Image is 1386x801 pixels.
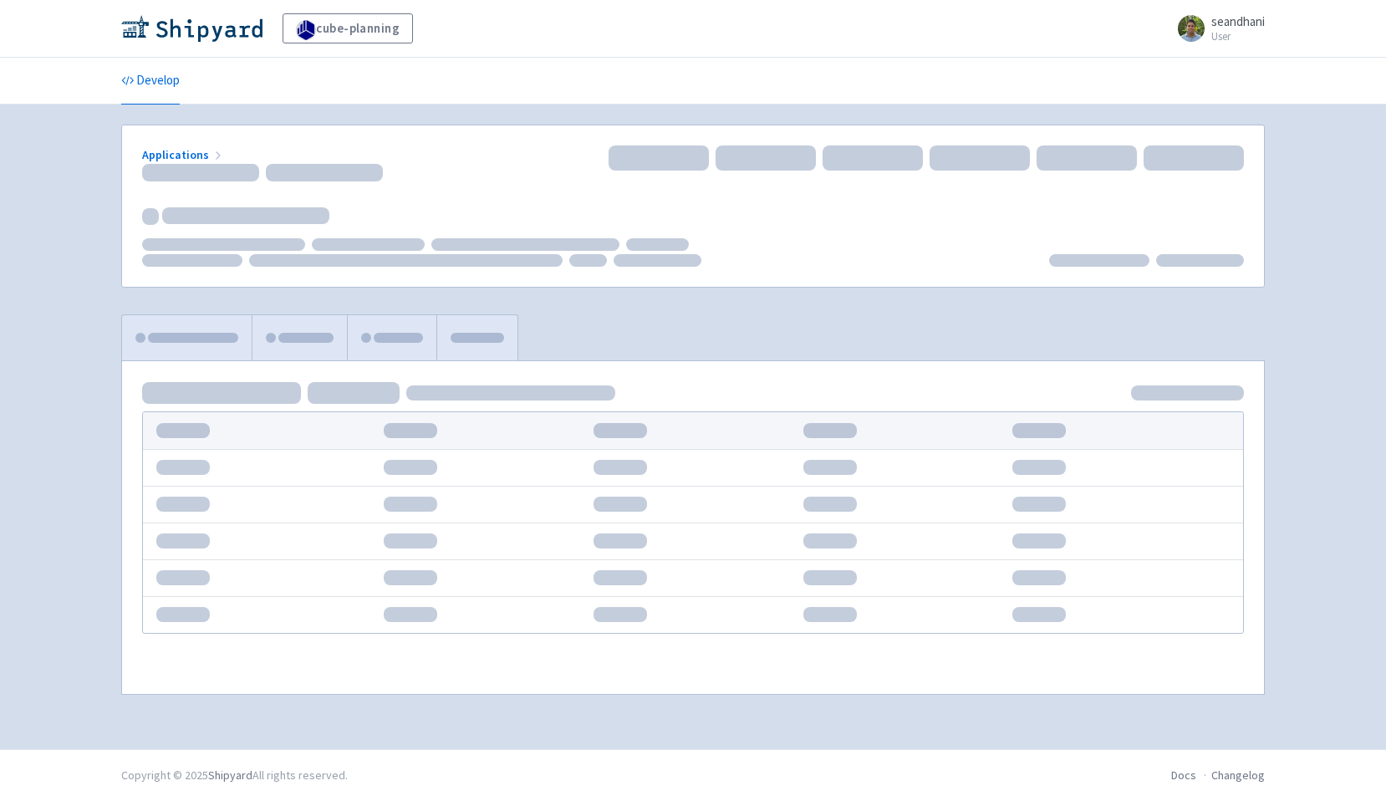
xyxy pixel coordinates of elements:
[1211,768,1265,783] a: Changelog
[1171,768,1196,783] a: Docs
[1168,15,1265,42] a: seandhani User
[1211,13,1265,29] span: seandhani
[283,13,413,43] a: cube-planning
[121,767,348,784] div: Copyright © 2025 All rights reserved.
[208,768,252,783] a: Shipyard
[1211,31,1265,42] small: User
[121,15,262,42] img: Shipyard logo
[121,58,180,105] a: Develop
[142,147,225,162] a: Applications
